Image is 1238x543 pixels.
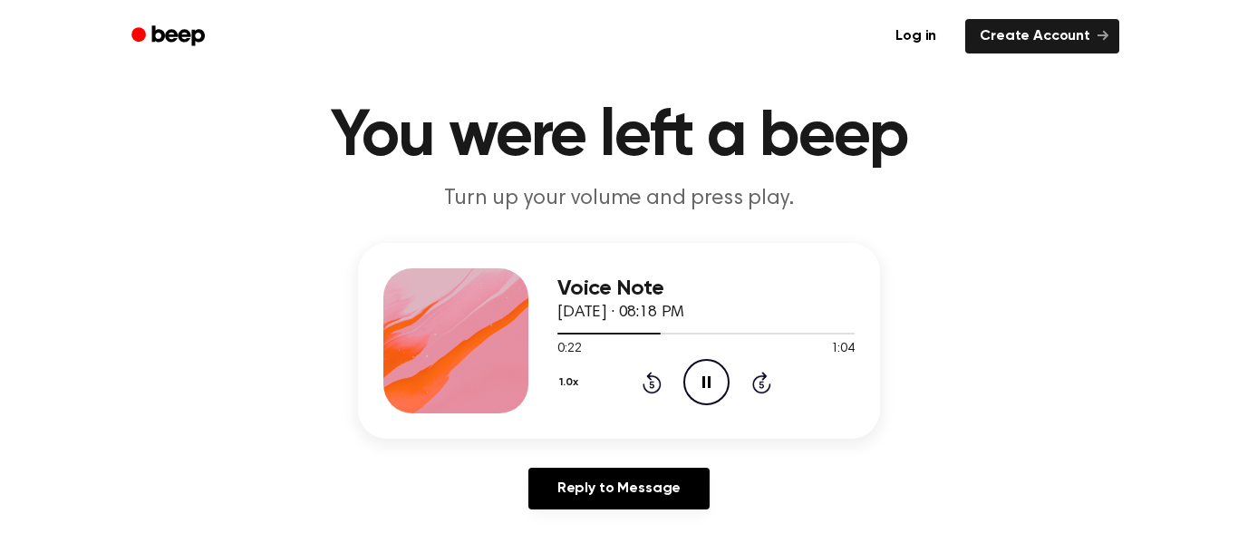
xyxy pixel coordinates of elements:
[877,15,954,57] a: Log in
[965,19,1119,53] a: Create Account
[557,305,684,321] span: [DATE] · 08:18 PM
[271,184,967,214] p: Turn up your volume and press play.
[557,340,581,359] span: 0:22
[119,19,221,54] a: Beep
[557,276,855,301] h3: Voice Note
[155,104,1083,170] h1: You were left a beep
[557,367,585,398] button: 1.0x
[831,340,855,359] span: 1:04
[528,468,710,509] a: Reply to Message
